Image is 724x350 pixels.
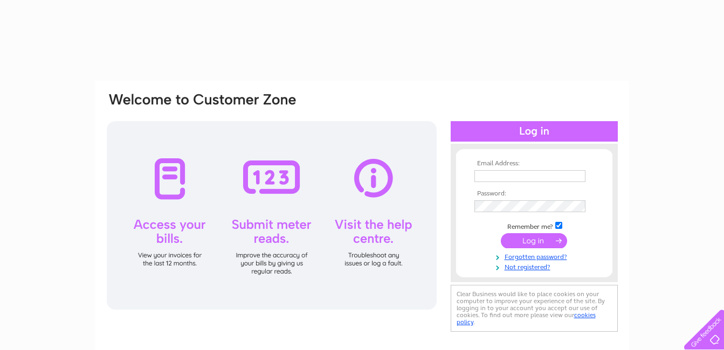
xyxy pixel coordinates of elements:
[472,190,597,198] th: Password:
[472,160,597,167] th: Email Address:
[451,285,618,332] div: Clear Business would like to place cookies on your computer to improve your experience of the sit...
[501,233,567,248] input: Submit
[472,220,597,231] td: Remember me?
[474,261,597,271] a: Not registered?
[474,251,597,261] a: Forgotten password?
[457,311,596,326] a: cookies policy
